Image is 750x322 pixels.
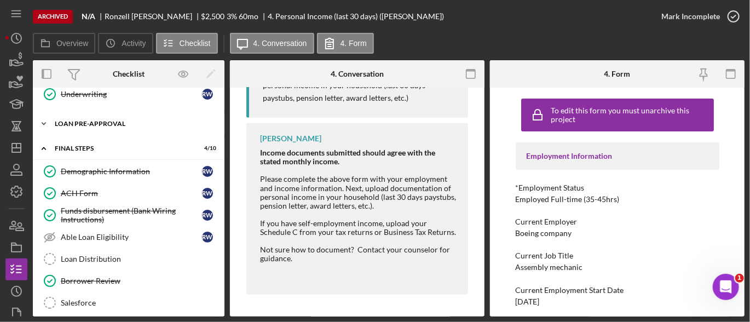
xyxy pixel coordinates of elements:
div: 4. Form [604,70,631,78]
div: R W [202,188,213,199]
div: Ronzell [PERSON_NAME] [105,12,201,21]
button: Mark Incomplete [650,5,745,27]
div: If you have self-employment income, upload your Schedule C from your tax returns or Business Tax ... [260,219,457,237]
div: Checklist [113,70,145,78]
div: Underwriting [61,90,202,99]
div: ACH Form [61,189,202,198]
div: Archived [33,10,73,24]
label: 4. Form [341,39,367,48]
div: 60 mo [239,12,258,21]
div: Demographic Information [61,167,202,176]
a: ACH FormRW [38,182,219,204]
label: Checklist [180,39,211,48]
div: [PERSON_NAME] [260,134,321,143]
div: R W [202,89,213,100]
div: Employed Full-time (35-45hrs) [516,195,620,204]
strong: Income documents submitted should agree with the stated monthly income. [260,148,435,166]
div: Not sure how to document? Contact your counselor for guidance. [260,245,457,263]
div: Assembly mechanic [516,263,583,272]
label: 4. Conversation [253,39,307,48]
div: Current Employment Start Date [516,286,719,295]
span: Please complete the above form with your employment and income information. Next, upload document... [263,56,455,102]
div: R W [202,166,213,177]
div: Current Job Title [516,251,719,260]
div: R W [202,232,213,243]
button: 4. Conversation [230,33,314,54]
div: 4. Conversation [331,70,384,78]
label: Overview [56,39,88,48]
a: Demographic InformationRW [38,160,219,182]
div: Mark Incomplete [661,5,720,27]
div: 3 % [227,12,237,21]
span: 1 [735,274,744,283]
a: Funds disbursement (Bank Wiring Instructions)RW [38,204,219,226]
div: Funds disbursement (Bank Wiring Instructions) [61,206,202,224]
button: 4. Form [317,33,374,54]
a: Salesforce [38,292,219,314]
div: FINAL STEPS [55,145,189,152]
iframe: Intercom live chat [713,274,739,300]
div: To edit this form you must unarchive this project [551,106,711,124]
div: Able Loan Eligibility [61,233,202,242]
div: 4 / 10 [197,145,216,152]
div: R W [202,210,213,221]
span: $2,500 [201,12,225,21]
a: Able Loan EligibilityRW [38,226,219,248]
div: 4. Personal Income (last 30 days) ([PERSON_NAME]) [268,12,445,21]
button: Overview [33,33,95,54]
button: Activity [98,33,153,54]
div: Boeing company [516,229,572,238]
div: Salesforce [61,298,218,307]
div: Loan Pre-Approval [55,120,211,127]
div: *Employment Status [516,183,719,192]
label: Activity [122,39,146,48]
a: UnderwritingRW [38,83,219,105]
b: N/A [82,12,95,21]
div: Please complete the above form with your employment and income information. Next, upload document... [260,175,457,210]
div: Borrower Review [61,277,218,285]
a: Loan Distribution [38,248,219,270]
div: Current Employer [516,217,719,226]
div: [DATE] [516,297,540,306]
div: Loan Distribution [61,255,218,263]
a: Borrower Review [38,270,219,292]
button: Checklist [156,33,218,54]
div: Employment Information [527,152,708,160]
